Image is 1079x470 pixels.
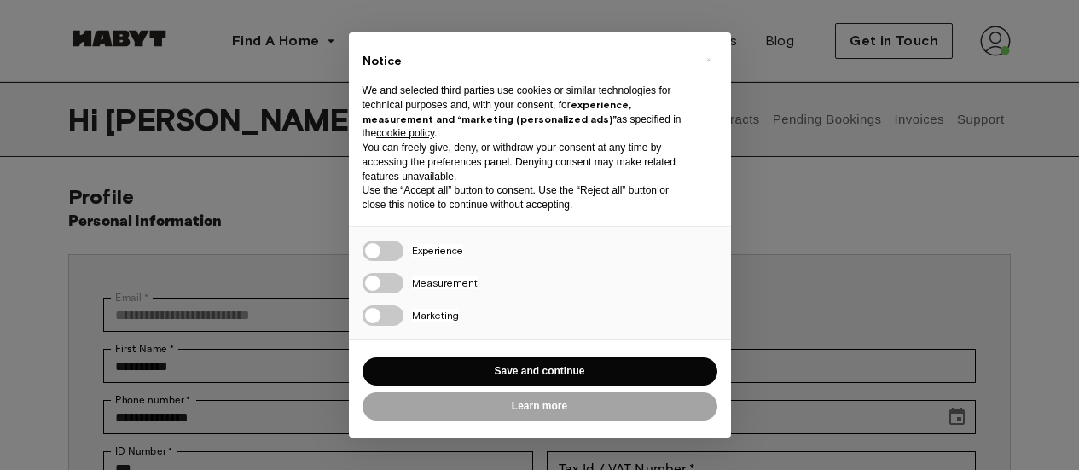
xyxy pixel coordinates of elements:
[363,141,690,183] p: You can freely give, deny, or withdraw your consent at any time by accessing the preferences pane...
[363,98,631,125] strong: experience, measurement and “marketing (personalized ads)”
[363,84,690,141] p: We and selected third parties use cookies or similar technologies for technical purposes and, wit...
[363,183,690,212] p: Use the “Accept all” button to consent. Use the “Reject all” button or close this notice to conti...
[363,53,690,70] h2: Notice
[376,127,434,139] a: cookie policy
[363,392,717,421] button: Learn more
[363,357,717,386] button: Save and continue
[412,276,478,289] span: Measurement
[705,49,711,70] span: ×
[695,46,722,73] button: Close this notice
[412,244,463,257] span: Experience
[412,309,459,322] span: Marketing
